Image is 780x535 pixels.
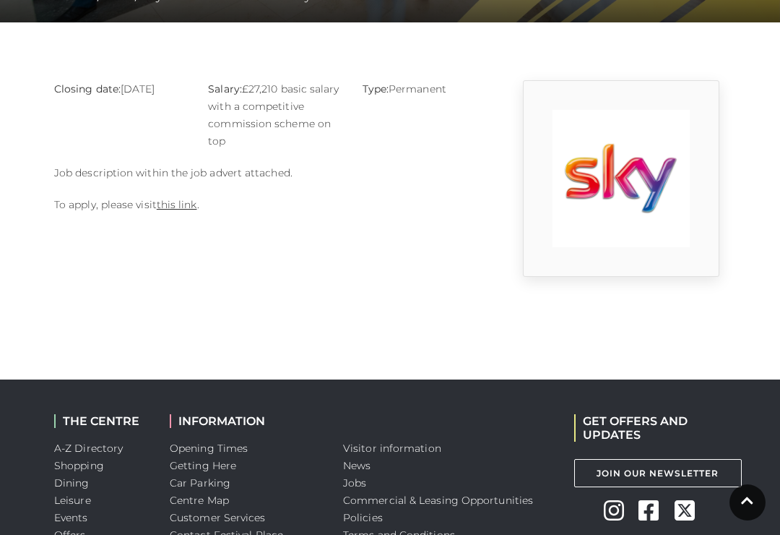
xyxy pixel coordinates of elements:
[574,414,726,442] h2: GET OFFERS AND UPDATES
[54,82,121,95] strong: Closing date:
[170,476,230,489] a: Car Parking
[54,196,495,213] p: To apply, please visit .
[343,442,441,455] a: Visitor information
[343,511,383,524] a: Policies
[157,198,197,211] a: this link
[363,80,495,98] p: Permanent
[54,442,123,455] a: A-Z Directory
[574,459,742,487] a: Join Our Newsletter
[54,414,148,428] h2: THE CENTRE
[343,459,370,472] a: News
[170,442,248,455] a: Opening Times
[208,82,242,95] strong: Salary:
[208,80,340,150] p: £27,210 basic salary with a competitive commission scheme on top
[170,459,236,472] a: Getting Here
[552,110,690,247] img: 9_1554823650_1WdN.png
[363,82,389,95] strong: Type:
[343,476,366,489] a: Jobs
[54,459,104,472] a: Shopping
[54,476,90,489] a: Dining
[54,511,88,524] a: Events
[54,164,495,181] p: Job description within the job advert attached.
[343,494,533,507] a: Commercial & Leasing Opportunities
[170,414,321,428] h2: INFORMATION
[54,80,186,98] p: [DATE]
[170,494,229,507] a: Centre Map
[170,511,266,524] a: Customer Services
[54,494,91,507] a: Leisure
